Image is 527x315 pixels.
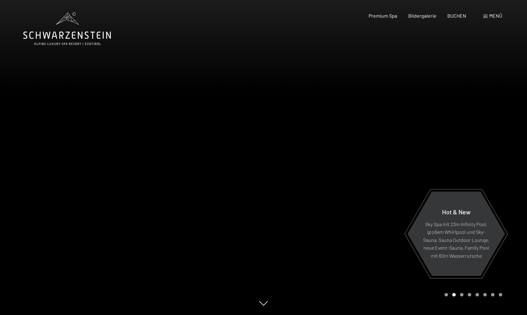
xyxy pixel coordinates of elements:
[499,293,502,296] div: Carousel Page 8
[423,220,490,260] p: Sky Spa mit 23m Infinity Pool, großem Whirlpool und Sky-Sauna, Sauna Outdoor Lounge, neue Event-S...
[483,293,487,296] div: Carousel Page 6
[442,293,502,296] div: Carousel Pagination
[476,293,479,296] div: Carousel Page 5
[491,293,494,296] div: Carousel Page 7
[369,13,397,19] a: Premium Spa
[445,293,448,296] div: Carousel Page 1
[460,293,463,296] div: Carousel Page 3
[489,13,502,19] span: Menü
[452,293,456,296] div: Carousel Page 2 (Current Slide)
[407,191,505,276] a: Hot & New Sky Spa mit 23m Infinity Pool, großem Whirlpool und Sky-Sauna, Sauna Outdoor Lounge, ne...
[408,13,436,19] a: Bildergalerie
[468,293,471,296] div: Carousel Page 4
[442,208,471,215] span: Hot & New
[447,13,466,19] a: BUCHEN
